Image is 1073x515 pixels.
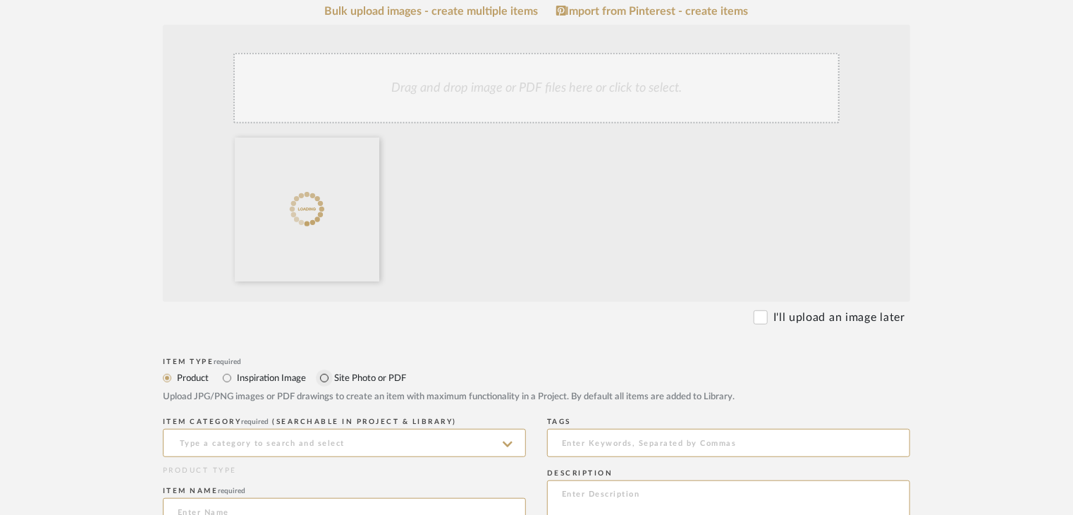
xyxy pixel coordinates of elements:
div: PRODUCT TYPE [163,466,526,476]
div: Upload JPG/PNG images or PDF drawings to create an item with maximum functionality in a Project. ... [163,390,910,404]
div: Item name [163,487,526,495]
label: Inspiration Image [235,370,306,386]
span: required [214,358,242,365]
div: Tags [547,418,910,426]
label: Product [176,370,209,386]
div: ITEM CATEGORY [163,418,526,426]
div: Description [547,469,910,478]
a: Bulk upload images - create multiple items [325,6,539,18]
span: required [219,487,246,495]
label: Site Photo or PDF [333,370,406,386]
label: I'll upload an image later [773,309,905,326]
mat-radio-group: Select item type [163,369,910,387]
input: Enter Keywords, Separated by Commas [547,429,910,457]
span: (Searchable in Project & Library) [273,418,458,425]
a: Import from Pinterest - create items [556,5,749,18]
input: Type a category to search and select [163,429,526,457]
span: required [242,418,269,425]
div: Item Type [163,358,910,366]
